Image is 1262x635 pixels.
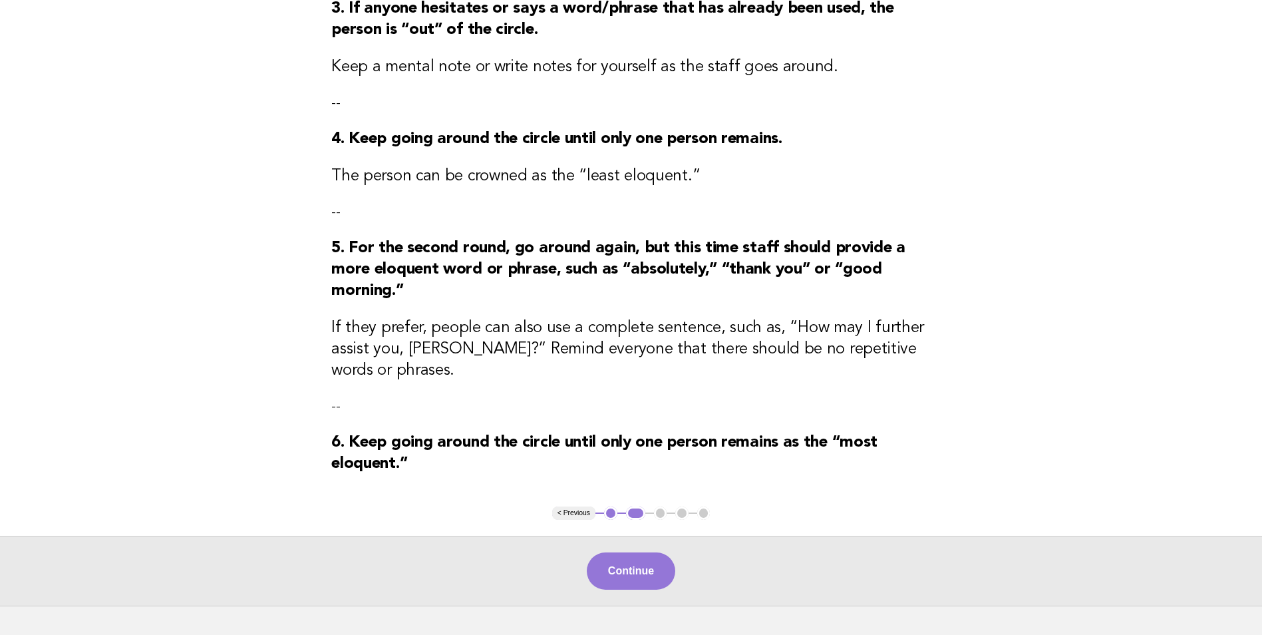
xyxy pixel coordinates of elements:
strong: 3. If anyone hesitates or says a word/phrase that has already been used, the person is “out” of t... [331,1,893,38]
strong: 5. For the second round, go around again, but this time staff should provide a more eloquent word... [331,240,905,299]
h3: Keep a mental note or write notes for yourself as the staff goes around. [331,57,931,78]
h3: The person can be crowned as the “least eloquent.” [331,166,931,187]
button: Continue [587,552,675,590]
button: < Previous [552,507,595,520]
button: 1 [604,507,617,520]
h3: If they prefer, people can also use a complete sentence, such as, “How may I further assist you, ... [331,317,931,381]
strong: 4. Keep going around the circle until only one person remains. [331,131,782,147]
button: 2 [626,507,645,520]
p: -- [331,203,931,222]
strong: 6. Keep going around the circle until only one person remains as the “most eloquent.” [331,435,877,472]
p: -- [331,397,931,416]
p: -- [331,94,931,112]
